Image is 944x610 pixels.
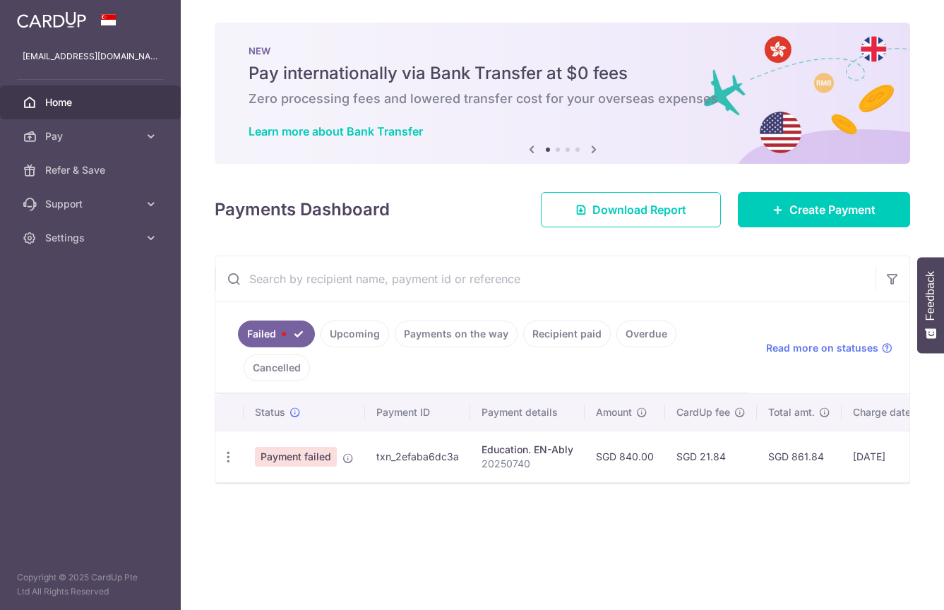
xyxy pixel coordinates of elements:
button: Feedback - Show survey [917,257,944,353]
span: Read more on statuses [766,341,878,355]
span: Download Report [592,201,686,218]
span: CardUp fee [676,405,730,419]
span: Create Payment [789,201,876,218]
h5: Pay internationally via Bank Transfer at $0 fees [249,62,876,85]
span: Total amt. [768,405,815,419]
p: [EMAIL_ADDRESS][DOMAIN_NAME] [23,49,158,64]
h4: Payments Dashboard [215,197,390,222]
a: Overdue [616,321,676,347]
span: Payment failed [255,447,337,467]
td: SGD 21.84 [665,431,757,482]
a: Upcoming [321,321,389,347]
h6: Zero processing fees and lowered transfer cost for your overseas expenses [249,90,876,107]
th: Payment ID [365,394,470,431]
td: [DATE] [842,431,938,482]
span: Charge date [853,405,911,419]
a: Download Report [541,192,721,227]
span: Amount [596,405,632,419]
td: SGD 861.84 [757,431,842,482]
span: Refer & Save [45,163,138,177]
span: Support [45,197,138,211]
img: Bank transfer banner [215,23,910,164]
span: Settings [45,231,138,245]
th: Payment details [470,394,585,431]
a: Recipient paid [523,321,611,347]
img: CardUp [17,11,86,28]
a: Cancelled [244,354,310,381]
a: Payments on the way [395,321,518,347]
span: Pay [45,129,138,143]
p: NEW [249,45,876,56]
td: txn_2efaba6dc3a [365,431,470,482]
span: Feedback [924,271,937,321]
a: Read more on statuses [766,341,892,355]
a: Create Payment [738,192,910,227]
a: Failed [238,321,315,347]
span: Home [45,95,138,109]
p: 20250740 [482,457,573,471]
a: Learn more about Bank Transfer [249,124,423,138]
div: Education. EN-Ably [482,443,573,457]
td: SGD 840.00 [585,431,665,482]
span: Status [255,405,285,419]
input: Search by recipient name, payment id or reference [215,256,876,301]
